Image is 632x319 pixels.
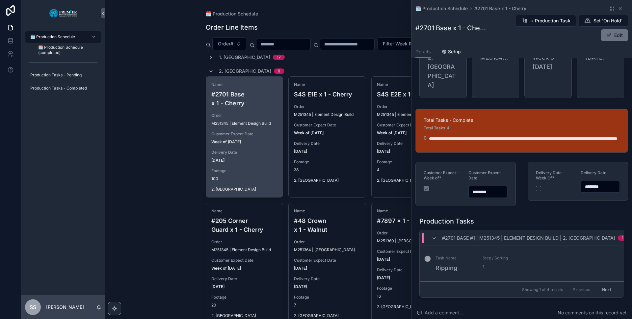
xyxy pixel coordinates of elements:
button: Edit [601,29,628,41]
span: Order# [218,40,233,47]
a: NameS4S E2E x 1 - CherryOrderM251345 | Element Design BuildCustomer Expect DateWeek of [DATE]Deli... [371,76,449,198]
span: SS [30,303,36,311]
span: Delivery Date [211,276,278,281]
span: Filter Week Range [383,40,423,47]
span: Add a comment... [417,309,463,316]
h4: #48 Crown x 1 - Walnut [294,216,360,234]
span: Set 'On Hold' [593,17,622,24]
button: Select Button [377,38,436,50]
a: 🗓️ Production Schedule [206,11,258,17]
div: 9 [278,68,280,74]
a: NameS4S E1E x 1 - CherryOrderM251345 | Element Design BuildCustomer Expect DateWeek of [DATE]Deli... [288,76,366,198]
span: No comments on this record yet [558,309,627,316]
button: Set 'On Hold' [579,15,628,27]
span: Task Name [435,255,475,261]
span: Order [377,230,443,236]
span: Order [377,104,443,109]
span: Customer Expect - Week of? [424,170,459,180]
span: Name [211,208,278,214]
button: + Production Task [516,15,576,27]
span: 16 [377,294,443,299]
a: Production Tasks - Pending [25,69,101,81]
div: 17 [277,55,281,60]
span: Production Tasks - Completed [30,86,87,91]
strong: [DATE] [377,257,390,262]
a: Production Tasks - Completed [25,82,101,94]
span: Production Tasks - Pending [30,72,82,78]
span: Delivery Date [211,150,278,155]
h4: Ripping [435,263,475,272]
span: 🗓️ Production Schedule (completed) [38,45,95,55]
span: Delivery Date - Week Of? [536,170,565,180]
span: 1 [483,263,522,270]
h4: #2701 Base x 1 - Cherry [211,90,278,108]
strong: Week of [DATE] [294,130,324,135]
span: Customer Expect Date [377,249,443,254]
strong: [DATE] [294,284,307,289]
h1: #2701 Base x 1 - Cherry [415,23,486,33]
strong: [DATE] [377,149,390,154]
strong: Week of [DATE] [377,130,407,135]
span: Customer Expect Date [294,258,360,263]
span: 2. [GEOGRAPHIC_DATA] [294,178,360,183]
span: 2. [GEOGRAPHIC_DATA] [219,68,271,74]
span: M251345 | Element Design Build [377,112,436,117]
span: Showing 1 of 4 results [522,287,563,292]
a: Details [415,46,431,58]
h4: #7897 x 1 - Cherry [377,216,443,225]
span: 100 [211,176,278,181]
span: Name [294,82,360,87]
span: Customer Expect Date [294,122,360,128]
span: Footage [377,286,443,291]
span: #2701 Base #1 | M251345 | Element Design Build | 2. [GEOGRAPHIC_DATA] [442,235,615,241]
span: Customer Expect Date [211,131,278,137]
img: App logo [49,8,78,18]
span: Name [294,208,360,214]
span: M251345 | Element Design Build [211,247,271,253]
span: Total Tasks - Complete [424,117,620,123]
span: Customer Expect Date [211,258,278,263]
strong: Week of [DATE] [211,139,241,144]
h1: Order Line Items [206,23,258,32]
span: Name [211,82,278,87]
strong: [DATE] [294,149,307,154]
span: Delivery Date [294,276,360,281]
span: Order [211,113,278,118]
button: Select Button [212,38,247,50]
span: Order [211,239,278,245]
span: Footage [211,295,278,300]
strong: [DATE] [377,275,390,280]
h4: S4S E1E x 1 - Cherry [294,90,360,99]
span: 2. [GEOGRAPHIC_DATA] [428,53,459,90]
div: 1 [622,235,623,241]
span: 4 [424,125,449,131]
span: 4 [377,167,443,173]
span: Delivery Date [377,267,443,273]
span: Footage [377,159,443,165]
p: [PERSON_NAME] [46,304,84,310]
a: 🗓️ Production Schedule [25,31,101,43]
a: Task NameRippingStep / Sorting1 [420,246,624,281]
span: Delivery Date [581,170,606,175]
h1: Production Tasks [419,217,474,226]
span: Order [294,239,360,245]
a: Name#2701 Base x 1 - CherryOrderM251345 | Element Design BuildCustomer Expect DateWeek of [DATE]D... [206,76,283,198]
span: M251345 | Element Design Build [211,121,271,126]
span: 38 [294,167,360,173]
span: Footage [294,159,360,165]
a: 🗓️ Production Schedule (completed) [33,44,101,56]
a: #2701 Base x 1 - Cherry [474,5,526,12]
span: 2. [GEOGRAPHIC_DATA] [211,187,278,192]
span: 20 [211,303,278,308]
strong: [DATE] [211,158,224,163]
a: 🗓️ Production Schedule [415,5,468,12]
a: Setup [441,46,461,59]
span: 1. [GEOGRAPHIC_DATA] [219,54,270,61]
strong: [DATE] [294,266,307,271]
div: 0 [424,131,427,145]
h4: #205 Corner Guard x 1 - Cherry [211,216,278,234]
span: Name [377,208,443,214]
span: 7 [294,303,360,308]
